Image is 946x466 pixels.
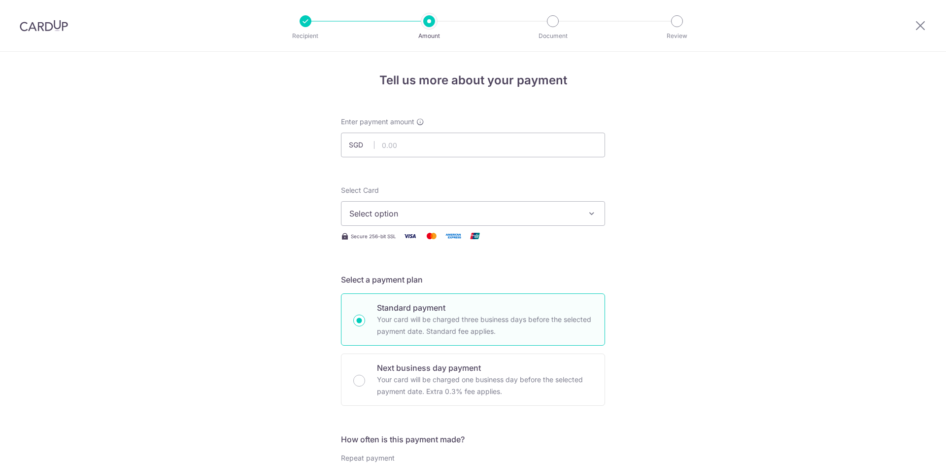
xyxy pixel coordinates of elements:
[341,453,395,463] label: Repeat payment
[341,433,605,445] h5: How often is this payment made?
[883,436,936,461] iframe: Opens a widget where you can find more information
[400,230,420,242] img: Visa
[377,302,593,314] p: Standard payment
[20,20,68,32] img: CardUp
[377,374,593,397] p: Your card will be charged one business day before the selected payment date. Extra 0.3% fee applies.
[393,31,466,41] p: Amount
[341,117,414,127] span: Enter payment amount
[341,274,605,286] h5: Select a payment plan
[341,72,605,89] h4: Tell us more about your payment
[443,230,463,242] img: American Express
[351,232,396,240] span: Secure 256-bit SSL
[349,208,579,219] span: Select option
[349,140,374,150] span: SGD
[341,186,379,194] span: translation missing: en.payables.payment_networks.credit_card.summary.labels.select_card
[269,31,342,41] p: Recipient
[641,31,713,41] p: Review
[465,230,485,242] img: Union Pay
[341,133,605,157] input: 0.00
[341,201,605,226] button: Select option
[377,314,593,337] p: Your card will be charged three business days before the selected payment date. Standard fee appl...
[422,230,441,242] img: Mastercard
[377,362,593,374] p: Next business day payment
[516,31,589,41] p: Document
